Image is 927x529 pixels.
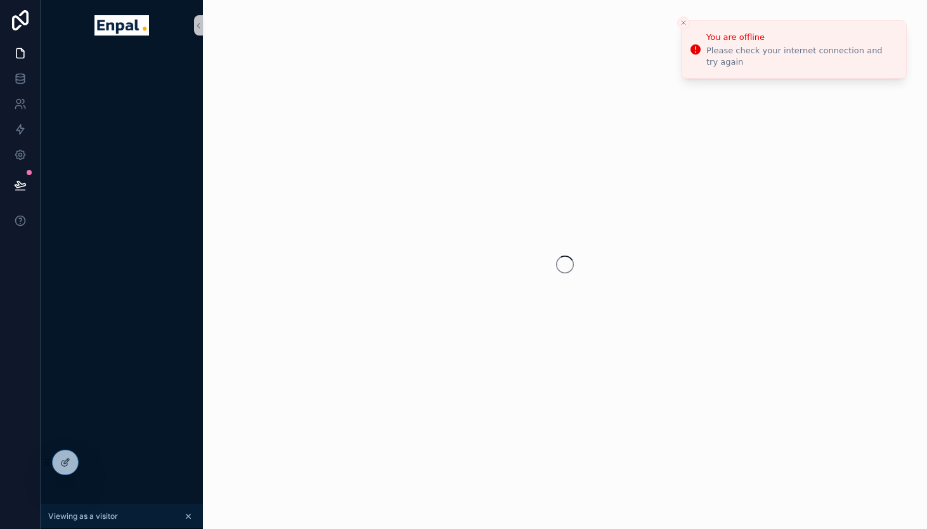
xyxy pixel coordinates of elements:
[94,15,148,36] img: App logo
[706,45,896,68] div: Please check your internet connection and try again
[677,16,690,29] button: Close toast
[48,511,118,521] span: Viewing as a visitor
[706,31,896,44] div: You are offline
[41,51,203,74] div: scrollable content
